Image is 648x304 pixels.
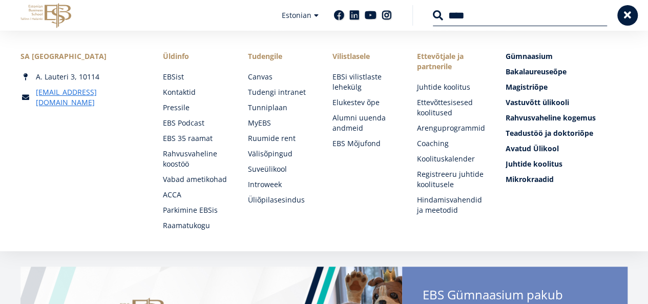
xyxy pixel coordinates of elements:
[163,220,227,231] a: Raamatukogu
[417,154,485,164] a: Koolituskalender
[506,67,628,77] a: Bakalaureuseõpe
[506,174,628,185] a: Mikrokraadid
[506,159,628,169] a: Juhtide koolitus
[247,195,311,205] a: Üliõpilasesindus
[417,97,485,118] a: Ettevõttesisesed koolitused
[417,123,485,133] a: Arenguprogrammid
[247,51,311,62] a: Tudengile
[332,72,396,92] a: EBSi vilistlaste lehekülg
[417,138,485,149] a: Coaching
[247,72,311,82] a: Canvas
[506,113,596,123] span: Rahvusvaheline kogemus
[163,118,227,128] a: EBS Podcast
[163,103,227,113] a: Pressile
[506,159,562,169] span: Juhtide koolitus
[334,10,344,21] a: Facebook
[163,51,227,62] span: Üldinfo
[332,138,396,149] a: EBS Mõjufond
[332,51,396,62] span: Vilistlasele
[506,144,559,153] span: Avatud Ülikool
[163,190,227,200] a: ACCA
[163,72,227,82] a: EBSist
[506,144,628,154] a: Avatud Ülikool
[247,103,311,113] a: Tunniplaan
[163,174,227,185] a: Vabad ametikohad
[506,82,628,92] a: Magistriõpe
[506,97,569,107] span: Vastuvõtt ülikooli
[506,174,554,184] span: Mikrokraadid
[247,179,311,190] a: Introweek
[417,82,485,92] a: Juhtide koolitus
[506,51,628,62] a: Gümnaasium
[417,169,485,190] a: Registreeru juhtide koolitusele
[332,113,396,133] a: Alumni uuenda andmeid
[417,51,485,72] span: Ettevõtjale ja partnerile
[163,87,227,97] a: Kontaktid
[163,149,227,169] a: Rahvusvaheline koostöö
[506,128,628,138] a: Teadustöö ja doktoriõpe
[506,97,628,108] a: Vastuvõtt ülikooli
[163,205,227,215] a: Parkimine EBSis
[247,149,311,159] a: Välisõpingud
[506,113,628,123] a: Rahvusvaheline kogemus
[506,67,567,76] span: Bakalaureuseõpe
[247,133,311,144] a: Ruumide rent
[506,51,553,61] span: Gümnaasium
[506,128,593,138] span: Teadustöö ja doktoriõpe
[417,195,485,215] a: Hindamisvahendid ja meetodid
[247,118,311,128] a: MyEBS
[20,72,142,82] div: A. Lauteri 3, 10114
[20,51,142,62] div: SA [GEOGRAPHIC_DATA]
[506,82,548,92] span: Magistriõpe
[36,87,142,108] a: [EMAIL_ADDRESS][DOMAIN_NAME]
[382,10,392,21] a: Instagram
[163,133,227,144] a: EBS 35 raamat
[247,87,311,97] a: Tudengi intranet
[247,164,311,174] a: Suveülikool
[349,10,360,21] a: Linkedin
[365,10,377,21] a: Youtube
[332,97,396,108] a: Elukestev õpe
